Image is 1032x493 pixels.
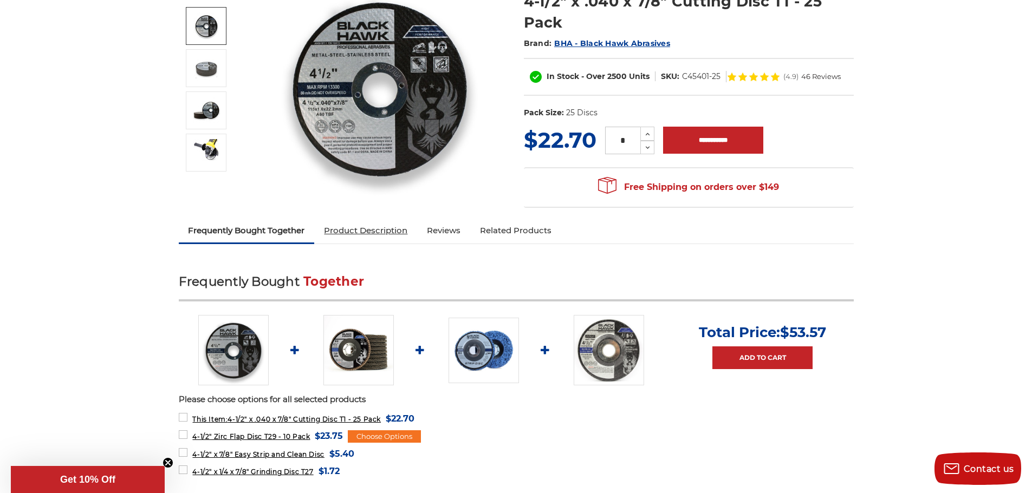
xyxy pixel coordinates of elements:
[524,127,596,153] span: $22.70
[964,464,1014,474] span: Contact us
[629,71,650,81] span: Units
[547,71,579,81] span: In Stock
[193,97,220,124] img: 4.5" x .040" cutting wheel for metal and stainless steel
[179,393,854,406] p: Please choose options for all selected products
[598,176,779,198] span: Free Shipping on orders over $149
[192,468,313,476] span: 4-1/2" x 1/4 x 7/8" Grinding Disc T27
[712,346,813,369] a: Add to Cart
[315,429,343,443] span: $23.75
[303,274,364,289] span: Together
[581,71,605,81] span: - Over
[607,71,627,81] span: 2500
[524,38,552,48] span: Brand:
[348,430,421,443] div: Choose Options
[934,452,1021,485] button: Contact us
[163,457,173,468] button: Close teaser
[386,411,414,426] span: $22.70
[682,71,721,82] dd: C45401-25
[314,219,417,242] a: Product Description
[179,219,315,242] a: Frequently Bought Together
[661,71,679,82] dt: SKU:
[192,415,381,423] span: 4-1/2" x .040 x 7/8" Cutting Disc T1 - 25 Pack
[554,38,670,48] a: BHA - Black Hawk Abrasives
[192,432,310,441] span: 4-1/2" Zirc Flap Disc T29 - 10 Pack
[179,274,300,289] span: Frequently Bought
[524,107,564,119] dt: Pack Size:
[417,219,470,242] a: Reviews
[801,73,841,80] span: 46 Reviews
[319,464,340,478] span: $1.72
[329,446,354,461] span: $5.40
[470,219,561,242] a: Related Products
[699,324,826,341] p: Total Price:
[193,12,220,40] img: 4-1/2" super thin cut off wheel for fast metal cutting and minimal kerf
[11,466,165,493] div: Get 10% OffClose teaser
[60,474,115,485] span: Get 10% Off
[192,450,324,458] span: 4-1/2" x 7/8" Easy Strip and Clean Disc
[783,73,799,80] span: (4.9)
[198,315,269,385] img: 4-1/2" super thin cut off wheel for fast metal cutting and minimal kerf
[193,55,220,82] img: BHA 25 pack of type 1 flat cut off wheels, 4.5 inch diameter
[780,324,826,341] span: $53.57
[192,415,228,423] strong: This Item:
[193,139,220,166] img: Ultra-thin 4.5-inch metal cut-off disc T1 on angle grinder for precision metal cutting.
[566,107,598,119] dd: 25 Discs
